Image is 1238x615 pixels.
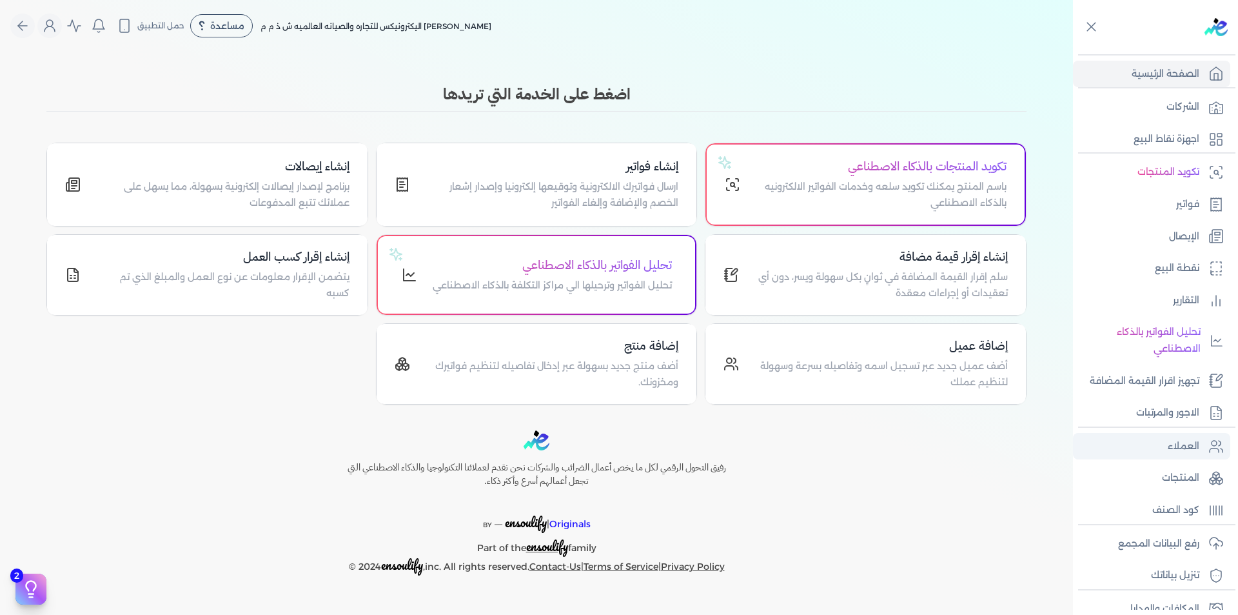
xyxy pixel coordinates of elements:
p: رفع البيانات المجمع [1118,536,1199,552]
h4: إنشاء إقرار كسب العمل [96,248,349,267]
span: ensoulify [526,536,568,556]
a: إنشاء فواتيرارسال فواتيرك الالكترونية وتوقيعها إلكترونيا وإصدار إشعار الخصم والإضافة وإلغاء الفواتير [376,143,698,227]
span: Originals [549,518,591,530]
a: تجهيز اقرار القيمة المضافة [1073,368,1230,395]
a: نقطة البيع [1073,255,1230,282]
p: باسم المنتج يمكنك تكويد سلعه وخدمات الفواتير الالكترونيه بالذكاء الاصطناعي [756,179,1007,212]
button: 2 [15,574,46,605]
p: يتضمن الإقرار معلومات عن نوع العمل والمبلغ الذي تم كسبه [96,269,349,302]
a: Privacy Policy [661,561,725,572]
span: ensoulify [505,512,547,532]
a: الاجور والمرتبات [1073,399,1230,427]
a: تكويد المنتجات بالذكاء الاصطناعيباسم المنتج يمكنك تكويد سلعه وخدمات الفواتير الالكترونيه بالذكاء ... [705,143,1027,227]
a: إنشاء إقرار كسب العمليتضمن الإقرار معلومات عن نوع العمل والمبلغ الذي تم كسبه [46,234,368,316]
a: إنشاء إقرار قيمة مضافةسلم إقرار القيمة المضافة في ثوانٍ بكل سهولة ويسر، دون أي تعقيدات أو إجراءات... [705,234,1027,316]
h3: اضغط على الخدمة التي تريدها [46,83,1027,106]
p: تحليل الفواتير بالذكاء الاصطناعي [1079,324,1201,357]
h6: رفيق التحول الرقمي لكل ما يخص أعمال الضرائب والشركات نحن نقدم لعملائنا التكنولوجيا والذكاء الاصطن... [320,461,753,489]
p: تحليل الفواتير وترحيلها الي مراكز التكلفة بالذكاء الاصطناعي [433,277,672,294]
p: ارسال فواتيرك الالكترونية وتوقيعها إلكترونيا وإصدار إشعار الخصم والإضافة وإلغاء الفواتير [426,179,679,212]
p: أضف عميل جديد عبر تسجيل اسمه وتفاصيله بسرعة وسهولة لتنظيم عملك [754,358,1008,391]
a: Terms of Service [584,561,658,572]
h4: إضافة عميل [754,337,1008,356]
a: فواتير [1073,191,1230,218]
button: حمل التطبيق [113,15,188,37]
a: ensoulify [526,542,568,554]
h4: إنشاء إيصالات [96,157,349,176]
p: الشركات [1166,99,1199,116]
h4: إنشاء إقرار قيمة مضافة [754,248,1008,267]
a: Contact-Us [529,561,581,572]
p: تنزيل بياناتك [1151,567,1199,584]
p: الإيصال [1169,228,1199,245]
p: الصفحة الرئيسية [1132,66,1199,83]
p: العملاء [1168,438,1199,455]
p: فواتير [1176,196,1199,213]
p: اجهزة نقاط البيع [1134,131,1199,148]
span: مساعدة [210,21,244,30]
span: [PERSON_NAME] اليكترونيكس للتجاره والصيانه العالميه ش ذ م م [260,21,491,31]
a: تحليل الفواتير بالذكاء الاصطناعيتحليل الفواتير وترحيلها الي مراكز التكلفة بالذكاء الاصطناعي [376,234,698,316]
span: ensoulify [381,555,423,575]
h4: تحليل الفواتير بالذكاء الاصطناعي [433,256,672,275]
h4: تكويد المنتجات بالذكاء الاصطناعي [756,157,1007,176]
span: BY [483,521,492,529]
a: إضافة منتجأضف منتج جديد بسهولة عبر إدخال تفاصيله لتنظيم فواتيرك ومخزونك. [376,323,698,405]
img: logo [1204,18,1228,36]
a: العملاء [1073,433,1230,460]
a: تكويد المنتجات [1073,159,1230,186]
p: المنتجات [1162,470,1199,487]
p: © 2024 ,inc. All rights reserved. | | [320,557,753,576]
a: كود الصنف [1073,497,1230,524]
a: إضافة عميلأضف عميل جديد عبر تسجيل اسمه وتفاصيله بسرعة وسهولة لتنظيم عملك [705,323,1027,405]
h4: إنشاء فواتير [426,157,679,176]
a: التقارير [1073,287,1230,314]
a: تحليل الفواتير بالذكاء الاصطناعي [1073,319,1230,362]
p: برنامج لإصدار إيصالات إلكترونية بسهولة، مما يسهل على عملائك تتبع المدفوعات [96,179,349,212]
a: رفع البيانات المجمع [1073,530,1230,558]
a: الإيصال [1073,223,1230,250]
p: كود الصنف [1152,502,1199,519]
p: تجهيز اقرار القيمة المضافة [1090,373,1199,390]
p: تكويد المنتجات [1137,164,1199,181]
div: مساعدة [190,14,253,37]
p: Part of the family [320,533,753,557]
a: المنتجات [1073,465,1230,492]
a: الشركات [1073,94,1230,121]
p: | [320,499,753,534]
sup: __ [495,517,502,525]
img: logo [524,430,549,450]
span: 2 [10,569,23,583]
a: الصفحة الرئيسية [1073,61,1230,88]
span: حمل التطبيق [137,20,184,32]
a: إنشاء إيصالاتبرنامج لإصدار إيصالات إلكترونية بسهولة، مما يسهل على عملائك تتبع المدفوعات [46,143,368,227]
h4: إضافة منتج [426,337,679,356]
a: تنزيل بياناتك [1073,562,1230,589]
p: أضف منتج جديد بسهولة عبر إدخال تفاصيله لتنظيم فواتيرك ومخزونك. [426,358,679,391]
p: نقطة البيع [1155,260,1199,277]
p: التقارير [1173,292,1199,309]
a: اجهزة نقاط البيع [1073,126,1230,153]
p: سلم إقرار القيمة المضافة في ثوانٍ بكل سهولة ويسر، دون أي تعقيدات أو إجراءات معقدة [754,269,1008,302]
p: الاجور والمرتبات [1136,405,1199,421]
